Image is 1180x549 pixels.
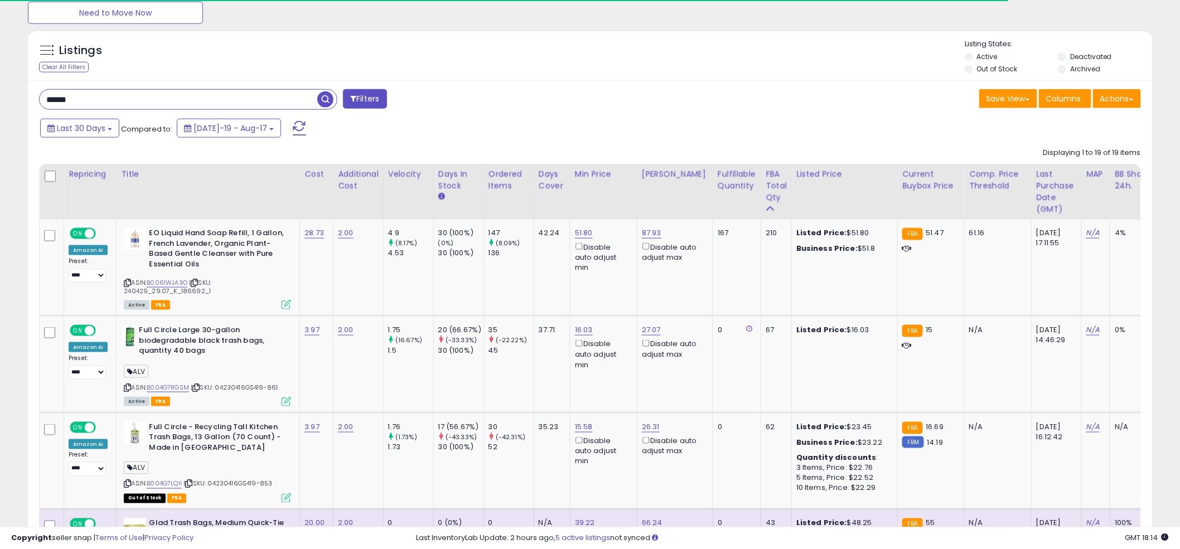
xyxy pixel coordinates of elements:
[417,533,1169,543] div: Last InventoryLab Update: 2 hours ago, not synced.
[57,123,105,134] span: Last 30 Days
[124,422,146,444] img: 11EE-WHmbLL._SL40_.jpg
[438,228,483,238] div: 30 (100%)
[965,39,1152,50] p: Listing States:
[69,168,112,180] div: Repricing
[489,442,534,452] div: 52
[1086,421,1100,433] a: N/A
[766,422,783,432] div: 62
[496,336,527,344] small: (-22.22%)
[969,228,1023,238] div: 61.16
[718,422,752,432] div: 0
[183,479,272,488] span: | SKU: 04230416GS419-853
[94,229,112,239] span: OFF
[438,192,445,202] small: Days In Stock.
[1086,324,1100,336] a: N/A
[147,278,187,288] a: B0061WJA3O
[71,326,85,336] span: ON
[149,422,284,456] b: Full Circle - Recycling Tall Kitchen Trash Bags, 13 Gallon (70 Count) - Made in [GEOGRAPHIC_DATA]
[796,243,858,254] b: Business Price:
[766,228,783,238] div: 210
[388,228,433,238] div: 4.9
[796,473,889,483] div: 5 Items, Price: $22.52
[575,227,593,239] a: 51.80
[95,532,143,543] a: Terms of Use
[969,422,1023,432] div: N/A
[539,228,562,238] div: 42.24
[395,336,422,344] small: (16.67%)
[388,325,433,335] div: 1.75
[11,533,194,543] div: seller snap | |
[124,397,149,406] span: All listings currently available for purchase on Amazon
[642,168,708,180] div: [PERSON_NAME]
[902,436,924,448] small: FBM
[69,245,108,255] div: Amazon AI
[718,168,756,192] div: Fulfillable Quantity
[94,422,112,432] span: OFF
[1086,227,1100,239] a: N/A
[496,239,520,247] small: (8.09%)
[151,300,170,310] span: FBA
[388,442,433,452] div: 1.73
[338,324,354,336] a: 2.00
[539,422,562,432] div: 35.23
[28,2,203,24] button: Need to Move Now
[977,52,998,61] label: Active
[796,421,847,432] b: Listed Price:
[438,346,483,356] div: 30 (100%)
[446,336,477,344] small: (-33.33%)
[1039,89,1091,108] button: Columns
[177,119,281,138] button: [DATE]-19 - Aug-17
[338,227,354,239] a: 2.00
[718,228,752,238] div: 167
[766,168,787,203] div: FBA Total Qty
[388,168,429,180] div: Velocity
[796,422,889,432] div: $23.45
[926,421,944,432] span: 16.69
[796,228,889,238] div: $51.80
[1036,168,1077,215] div: Last Purchase Date (GMT)
[147,479,182,489] a: B004G7LQII
[167,494,186,503] span: FBA
[40,119,119,138] button: Last 30 Days
[124,228,146,250] img: 31HPJKTiIRL._SL40_.jpg
[191,383,278,392] span: | SKU: 04230416GS419-861
[139,325,274,359] b: Full Circle Large 30-gallon biodegradable black trash bags, quantity 40 bags
[438,168,479,192] div: Days In Stock
[642,421,660,433] a: 26.31
[304,324,320,336] a: 3.97
[1036,228,1073,248] div: [DATE] 17:11:55
[796,324,847,335] b: Listed Price:
[338,168,379,192] div: Additional Cost
[124,325,291,405] div: ASIN:
[124,278,211,295] span: | SKU: 240429_29.07_K_186692_1
[796,168,893,180] div: Listed Price
[194,123,267,134] span: [DATE]-19 - Aug-17
[338,421,354,433] a: 2.00
[71,229,85,239] span: ON
[124,325,136,347] img: 41SBrz7Ez7L._SL40_.jpg
[69,451,108,477] div: Preset:
[496,433,525,441] small: (-42.31%)
[766,325,783,335] div: 67
[556,532,611,543] a: 5 active listings
[94,326,112,336] span: OFF
[642,435,704,456] div: Disable auto adjust max
[489,248,534,258] div: 136
[124,494,166,503] span: All listings that are currently out of stock and unavailable for purchase on Amazon
[69,354,108,380] div: Preset:
[395,239,417,247] small: (8.17%)
[388,422,433,432] div: 1.76
[902,422,923,434] small: FBA
[11,532,52,543] strong: Copyright
[438,248,483,258] div: 30 (100%)
[144,532,194,543] a: Privacy Policy
[69,258,108,283] div: Preset:
[489,168,529,192] div: Ordered Items
[438,325,483,335] div: 20 (66.67%)
[489,325,534,335] div: 35
[1043,148,1141,158] div: Displaying 1 to 19 of 19 items
[926,324,932,335] span: 15
[1086,168,1105,180] div: MAP
[718,325,752,335] div: 0
[1093,89,1141,108] button: Actions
